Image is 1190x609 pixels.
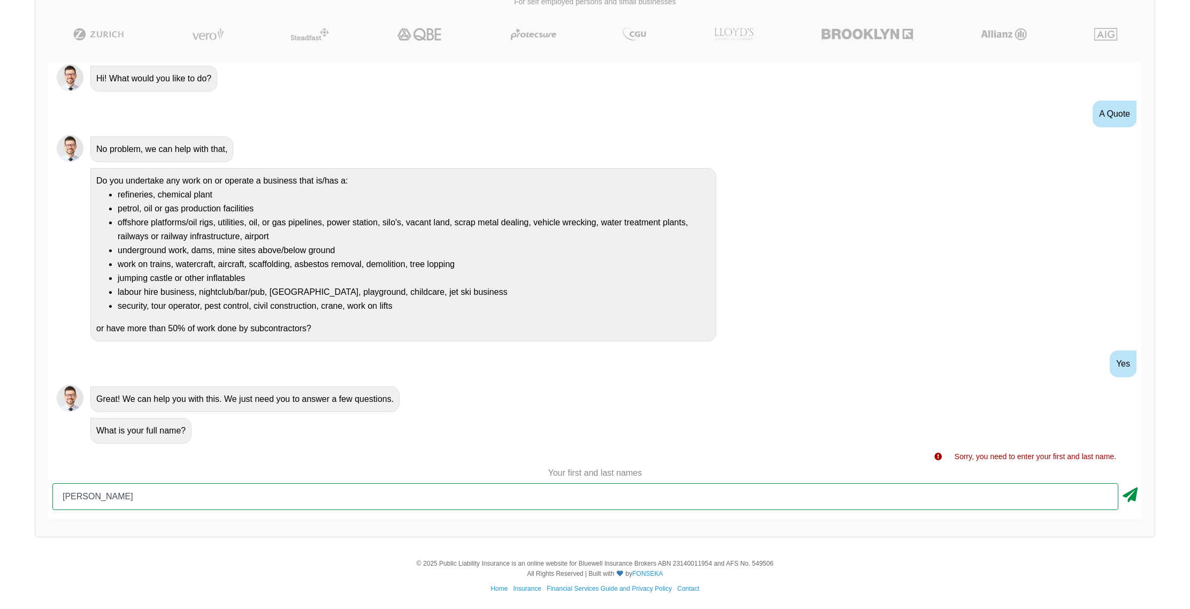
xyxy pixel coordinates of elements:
img: Chatbot | PLI [57,385,83,412]
img: LLOYD's | Public Liability Insurance [708,28,759,41]
div: A Quote [1093,101,1137,127]
li: jumping castle or other inflatables [118,271,710,285]
img: CGU | Public Liability Insurance [618,28,650,41]
li: offshore platforms/oil rigs, utilities, oil, or gas pipelines, power station, silo's, vacant land... [118,216,710,243]
img: Vero | Public Liability Insurance [187,28,228,41]
li: underground work, dams, mine sites above/below ground [118,243,710,257]
div: Great! We can help you with this. We just need you to answer a few questions. [90,386,400,412]
img: Protecsure | Public Liability Insurance [506,28,561,41]
img: Chatbot | PLI [57,135,83,162]
div: Do you undertake any work on or operate a business that is/has a: or have more than 50% of work d... [90,168,716,341]
a: Insurance [513,585,541,592]
div: Yes [1110,351,1137,377]
img: QBE | Public Liability Insurance [391,28,449,41]
li: petrol, oil or gas production facilities [118,202,710,216]
div: Hi! What would you like to do? [90,66,217,92]
a: FONSEKA [632,570,663,577]
a: Financial Services Guide and Privacy Policy [547,585,672,592]
li: work on trains, watercraft, aircraft, scaffolding, asbestos removal, demolition, tree lopping [118,257,710,271]
img: AIG | Public Liability Insurance [1090,28,1122,41]
li: refineries, chemical plant [118,188,710,202]
a: Contact [677,585,699,592]
p: Your first and last names [48,467,1142,479]
img: Steadfast | Public Liability Insurance [286,28,333,41]
span: Sorry, you need to enter your first and last name. [955,452,1116,461]
img: Brooklyn | Public Liability Insurance [817,28,917,41]
li: security, tour operator, pest control, civil construction, crane, work on lifts [118,299,710,313]
input: Your first and last names [52,483,1118,510]
img: Chatbot | PLI [57,64,83,91]
img: Allianz | Public Liability Insurance [976,28,1032,41]
a: Home [490,585,508,592]
li: labour hire business, nightclub/bar/pub, [GEOGRAPHIC_DATA], playground, childcare, jet ski business [118,285,710,299]
div: No problem, we can help with that, [90,136,233,162]
img: Zurich | Public Liability Insurance [68,28,129,41]
div: What is your full name? [90,418,191,444]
